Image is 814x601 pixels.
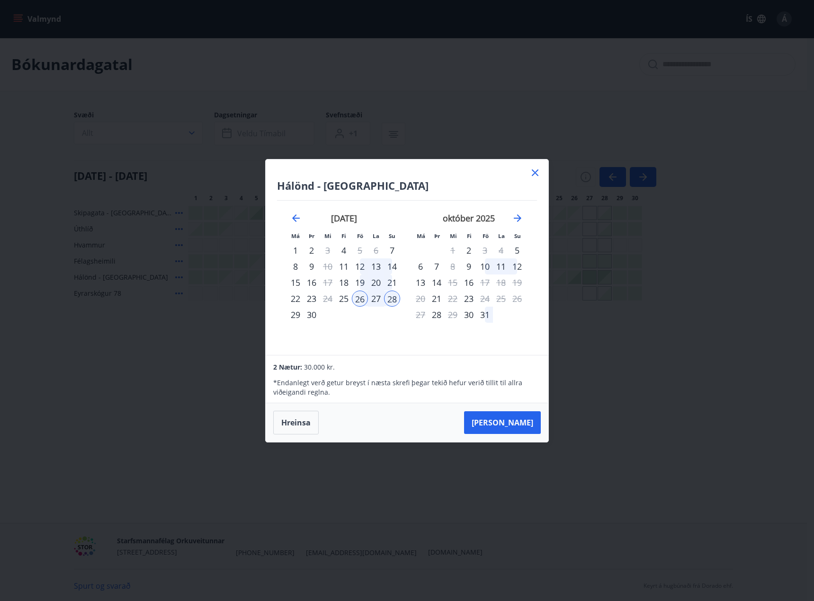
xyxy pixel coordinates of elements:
[461,242,477,258] div: Aðeins innritun í boði
[368,274,384,291] td: Choose laugardagur, 20. september 2025 as your check-in date. It’s available.
[336,274,352,291] div: Aðeins innritun í boði
[429,307,445,323] div: Aðeins innritun í boði
[352,274,368,291] td: Choose föstudagur, 19. september 2025 as your check-in date. It’s available.
[320,258,336,274] td: Choose miðvikudagur, 10. september 2025 as your check-in date. It’s available.
[461,258,477,274] td: Choose fimmtudagur, 9. október 2025 as your check-in date. It’s available.
[304,274,320,291] div: 16
[429,274,445,291] td: Choose þriðjudagur, 14. október 2025 as your check-in date. It’s available.
[352,242,368,258] div: Aðeins útritun í boði
[368,274,384,291] div: 20
[287,258,304,274] div: 8
[445,274,461,291] td: Choose miðvikudagur, 15. október 2025 as your check-in date. It’s available.
[368,291,384,307] div: 27
[324,232,331,239] small: Mi
[287,274,304,291] div: 15
[412,291,429,307] td: Not available. mánudagur, 20. október 2025
[509,242,525,258] td: Choose sunnudagur, 5. október 2025 as your check-in date. It’s available.
[509,258,525,274] div: 12
[304,242,320,258] td: Choose þriðjudagur, 2. september 2025 as your check-in date. It’s available.
[304,362,335,371] span: 30.000 kr.
[461,274,477,291] div: Aðeins innritun í boði
[493,258,509,274] div: 11
[336,258,352,274] td: Choose fimmtudagur, 11. september 2025 as your check-in date. It’s available.
[477,291,493,307] div: Aðeins útritun í boði
[336,274,352,291] td: Choose fimmtudagur, 18. september 2025 as your check-in date. It’s available.
[477,258,493,274] div: 10
[384,291,400,307] div: 28
[412,274,429,291] div: 13
[461,291,477,307] td: Choose fimmtudagur, 23. október 2025 as your check-in date. It’s available.
[445,258,461,274] div: Aðeins útritun í boði
[304,258,320,274] div: 9
[445,274,461,291] div: Aðeins útritun í boði
[368,258,384,274] div: 13
[461,258,477,274] div: Aðeins innritun í boði
[287,307,304,323] td: Choose mánudagur, 29. september 2025 as your check-in date. It’s available.
[477,242,493,258] div: Aðeins útritun í boði
[412,258,429,274] div: 6
[450,232,457,239] small: Mi
[336,291,352,307] div: Aðeins innritun í boði
[443,212,495,224] strong: október 2025
[477,274,493,291] div: Aðeins útritun í boði
[320,291,336,307] td: Choose miðvikudagur, 24. september 2025 as your check-in date. It’s available.
[445,291,461,307] div: Aðeins útritun í boði
[373,232,379,239] small: La
[277,201,537,344] div: Calendar
[493,258,509,274] td: Choose laugardagur, 11. október 2025 as your check-in date. It’s available.
[384,242,400,258] td: Choose sunnudagur, 7. september 2025 as your check-in date. It’s available.
[429,307,445,323] td: Choose þriðjudagur, 28. október 2025 as your check-in date. It’s available.
[384,242,400,258] div: Aðeins innritun í boði
[357,232,363,239] small: Fö
[412,307,429,323] td: Not available. mánudagur, 27. október 2025
[445,242,461,258] div: Aðeins útritun í boði
[384,258,400,274] div: 14
[514,232,521,239] small: Su
[429,258,445,274] div: 7
[493,274,509,291] td: Not available. laugardagur, 18. október 2025
[287,242,304,258] td: Choose mánudagur, 1. september 2025 as your check-in date. It’s available.
[509,274,525,291] td: Not available. sunnudagur, 19. október 2025
[341,232,346,239] small: Fi
[445,242,461,258] td: Choose miðvikudagur, 1. október 2025 as your check-in date. It’s available.
[290,212,302,224] div: Move backward to switch to the previous month.
[477,291,493,307] td: Choose föstudagur, 24. október 2025 as your check-in date. It’s available.
[483,232,489,239] small: Fö
[336,242,352,258] div: Aðeins innritun í boði
[304,307,320,323] td: Choose þriðjudagur, 30. september 2025 as your check-in date. It’s available.
[304,307,320,323] div: 30
[461,291,477,307] div: Aðeins innritun í boði
[304,291,320,307] td: Choose þriðjudagur, 23. september 2025 as your check-in date. It’s available.
[368,258,384,274] td: Choose laugardagur, 13. september 2025 as your check-in date. It’s available.
[477,258,493,274] td: Choose föstudagur, 10. október 2025 as your check-in date. It’s available.
[509,258,525,274] td: Choose sunnudagur, 12. október 2025 as your check-in date. It’s available.
[287,258,304,274] td: Choose mánudagur, 8. september 2025 as your check-in date. It’s available.
[493,242,509,258] td: Not available. laugardagur, 4. október 2025
[445,307,461,323] div: Aðeins útritun í boði
[477,274,493,291] td: Choose föstudagur, 17. október 2025 as your check-in date. It’s available.
[429,258,445,274] td: Choose þriðjudagur, 7. október 2025 as your check-in date. It’s available.
[461,242,477,258] td: Choose fimmtudagur, 2. október 2025 as your check-in date. It’s available.
[445,291,461,307] td: Choose miðvikudagur, 22. október 2025 as your check-in date. It’s available.
[287,307,304,323] div: 29
[277,178,537,193] h4: Hálönd - [GEOGRAPHIC_DATA]
[273,411,319,434] button: Hreinsa
[336,291,352,307] td: Choose fimmtudagur, 25. september 2025 as your check-in date. It’s available.
[429,291,445,307] td: Choose þriðjudagur, 21. október 2025 as your check-in date. It’s available.
[320,274,336,291] td: Choose miðvikudagur, 17. september 2025 as your check-in date. It’s available.
[417,232,425,239] small: Má
[331,212,357,224] strong: [DATE]
[368,291,384,307] td: Selected. laugardagur, 27. september 2025
[477,307,493,323] td: Choose föstudagur, 31. október 2025 as your check-in date. It’s available.
[467,232,472,239] small: Fi
[412,274,429,291] td: Choose mánudagur, 13. október 2025 as your check-in date. It’s available.
[509,242,525,258] div: Aðeins innritun í boði
[461,274,477,291] td: Choose fimmtudagur, 16. október 2025 as your check-in date. It’s available.
[352,242,368,258] td: Choose föstudagur, 5. september 2025 as your check-in date. It’s available.
[309,232,314,239] small: Þr
[384,274,400,291] td: Choose sunnudagur, 21. september 2025 as your check-in date. It’s available.
[384,258,400,274] td: Choose sunnudagur, 14. september 2025 as your check-in date. It’s available.
[352,291,368,307] td: Selected as start date. föstudagur, 26. september 2025
[273,362,302,371] span: 2 Nætur:
[287,291,304,307] td: Choose mánudagur, 22. september 2025 as your check-in date. It’s available.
